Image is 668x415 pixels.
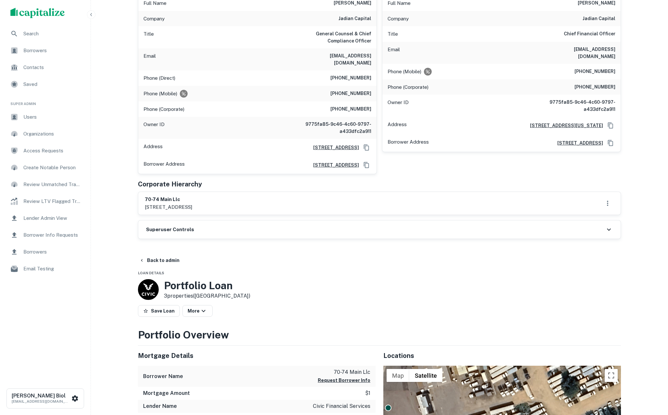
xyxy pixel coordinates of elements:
[605,369,618,382] button: Toggle fullscreen view
[23,64,81,71] span: Contacts
[388,121,407,130] p: Address
[409,369,442,382] button: Show satellite imagery
[5,109,85,125] a: Users
[137,255,182,266] button: Back to admin
[5,126,85,142] a: Organizations
[146,226,194,233] h6: Superuser Controls
[23,147,81,155] span: Access Requests
[143,143,163,152] p: Address
[143,373,183,380] h6: Borrower Name
[424,68,432,76] div: Requests to not be contacted at this number
[6,388,84,409] button: [PERSON_NAME] Biol[EMAIL_ADDRESS][DOMAIN_NAME]
[5,43,85,58] a: Borrowers
[575,68,615,76] h6: [PHONE_NUMBER]
[388,138,429,148] p: Borrower Address
[143,15,165,23] p: Company
[5,77,85,92] a: Saved
[23,113,81,121] span: Users
[182,305,213,317] button: More
[362,143,371,152] button: Copy Address
[330,74,371,82] h6: [PHONE_NUMBER]
[23,130,81,138] span: Organizations
[318,376,370,384] button: Request Borrower Info
[23,197,81,205] span: Review LTV Flagged Transactions
[636,363,668,394] iframe: Chat Widget
[23,47,81,54] span: Borrowers
[180,90,188,98] div: Requests to not be contacted at this number
[5,227,85,243] a: Borrower Info Requests
[525,122,603,129] a: [STREET_ADDRESS][US_STATE]
[5,244,85,260] a: Borrowers
[339,15,371,23] h6: jadian capital
[308,161,359,169] a: [STREET_ADDRESS]
[583,15,615,23] h6: jadian capital
[143,30,154,44] p: Title
[293,30,371,44] h6: General Counsel & Chief Compliance Officer
[293,52,371,66] h6: [EMAIL_ADDRESS][DOMAIN_NAME]
[138,327,621,343] h3: Portfolio Overview
[23,30,81,38] span: Search
[5,60,85,75] a: Contacts
[388,68,421,76] p: Phone (Mobile)
[143,52,156,66] p: Email
[138,305,180,317] button: Save Loan
[538,46,615,60] h6: [EMAIL_ADDRESS][DOMAIN_NAME]
[164,292,250,300] p: 3 properties ([GEOGRAPHIC_DATA])
[575,83,615,91] h6: [PHONE_NUMBER]
[138,271,164,275] span: Loan Details
[164,279,250,292] h3: Portfolio Loan
[5,26,85,41] a: Search
[143,90,177,98] p: Phone (Mobile)
[138,351,376,361] h5: Mortgage Details
[5,194,85,209] a: Review LTV Flagged Transactions
[388,46,400,60] p: Email
[145,203,192,211] p: [STREET_ADDRESS]
[143,105,184,113] p: Phone (Corporate)
[313,402,370,410] p: civic financial services
[362,160,371,170] button: Copy Address
[388,99,409,113] p: Owner ID
[23,231,81,239] span: Borrower Info Requests
[330,105,371,113] h6: [PHONE_NUMBER]
[5,143,85,159] a: Access Requests
[143,160,185,170] p: Borrower Address
[23,265,81,273] span: Email Testing
[293,121,371,135] h6: 9775fa85-9c46-4c60-9797-a433dfc2a911
[365,389,370,397] p: $1
[23,80,81,88] span: Saved
[145,196,192,203] h6: 70-74 main llc
[387,369,409,382] button: Show street map
[388,83,428,91] p: Phone (Corporate)
[143,121,165,135] p: Owner ID
[143,389,190,397] h6: Mortgage Amount
[318,368,370,376] p: 70-74 main llc
[308,144,359,151] a: [STREET_ADDRESS]
[538,99,615,113] h6: 9775fa85-9c46-4c60-9797-a433dfc2a911
[12,393,70,398] h6: [PERSON_NAME] Biol
[5,93,85,109] li: Super Admin
[5,177,85,192] a: Review Unmatched Transactions
[23,214,81,222] span: Lender Admin View
[5,261,85,277] a: Email Testing
[552,139,603,147] a: [STREET_ADDRESS]
[5,210,85,226] a: Lender Admin View
[606,121,615,130] button: Copy Address
[12,398,70,404] p: [EMAIL_ADDRESS][DOMAIN_NAME]
[5,160,85,175] a: Create Notable Person
[606,138,615,148] button: Copy Address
